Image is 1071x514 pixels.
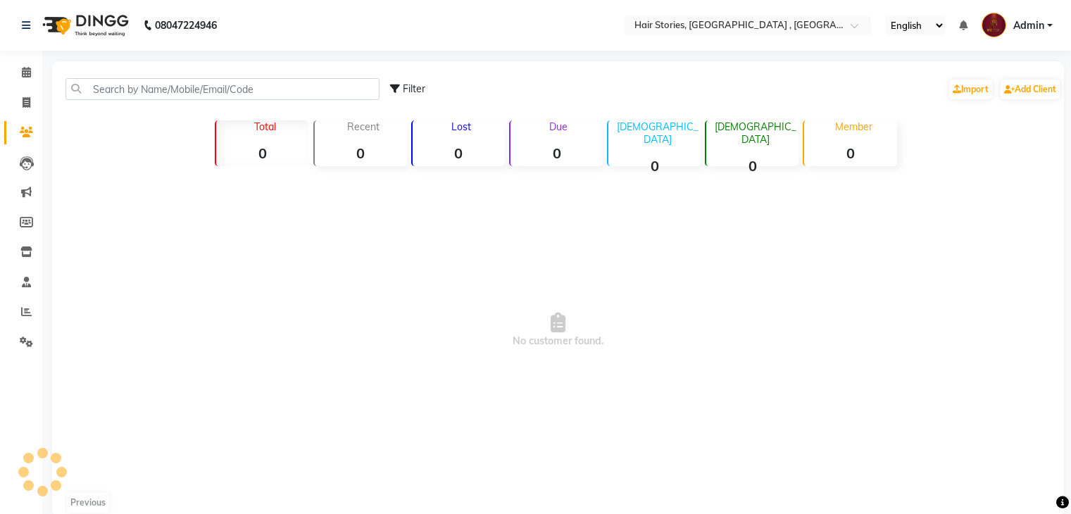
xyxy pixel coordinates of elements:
[513,120,603,133] p: Due
[403,82,425,95] span: Filter
[810,120,896,133] p: Member
[712,120,798,146] p: [DEMOGRAPHIC_DATA]
[949,80,992,99] a: Import
[608,157,701,175] strong: 0
[511,144,603,162] strong: 0
[982,13,1006,37] img: Admin
[418,120,505,133] p: Lost
[804,144,896,162] strong: 0
[65,78,380,100] input: Search by Name/Mobile/Email/Code
[222,120,308,133] p: Total
[36,6,132,45] img: logo
[52,172,1064,489] span: No customer found.
[155,6,217,45] b: 08047224946
[706,157,798,175] strong: 0
[413,144,505,162] strong: 0
[216,144,308,162] strong: 0
[614,120,701,146] p: [DEMOGRAPHIC_DATA]
[320,120,407,133] p: Recent
[1001,80,1060,99] a: Add Client
[1013,18,1044,33] span: Admin
[315,144,407,162] strong: 0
